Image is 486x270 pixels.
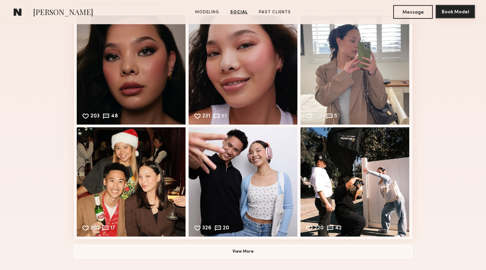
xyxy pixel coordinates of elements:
[256,9,294,15] a: Past Clients
[74,245,412,258] button: View More
[227,9,251,15] a: Social
[33,7,93,19] span: [PERSON_NAME]
[202,114,210,120] div: 231
[111,114,118,120] div: 48
[335,226,342,232] div: 42
[90,114,100,120] div: 203
[221,114,227,120] div: 61
[192,9,222,15] a: Modeling
[393,5,433,19] button: Message
[314,114,323,120] div: 199
[90,226,99,232] div: 201
[202,226,211,232] div: 326
[436,9,475,15] a: Book Model
[334,114,337,120] div: 5
[223,226,229,232] div: 20
[436,5,475,18] button: Book Model
[314,226,324,232] div: 220
[110,226,115,232] div: 17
